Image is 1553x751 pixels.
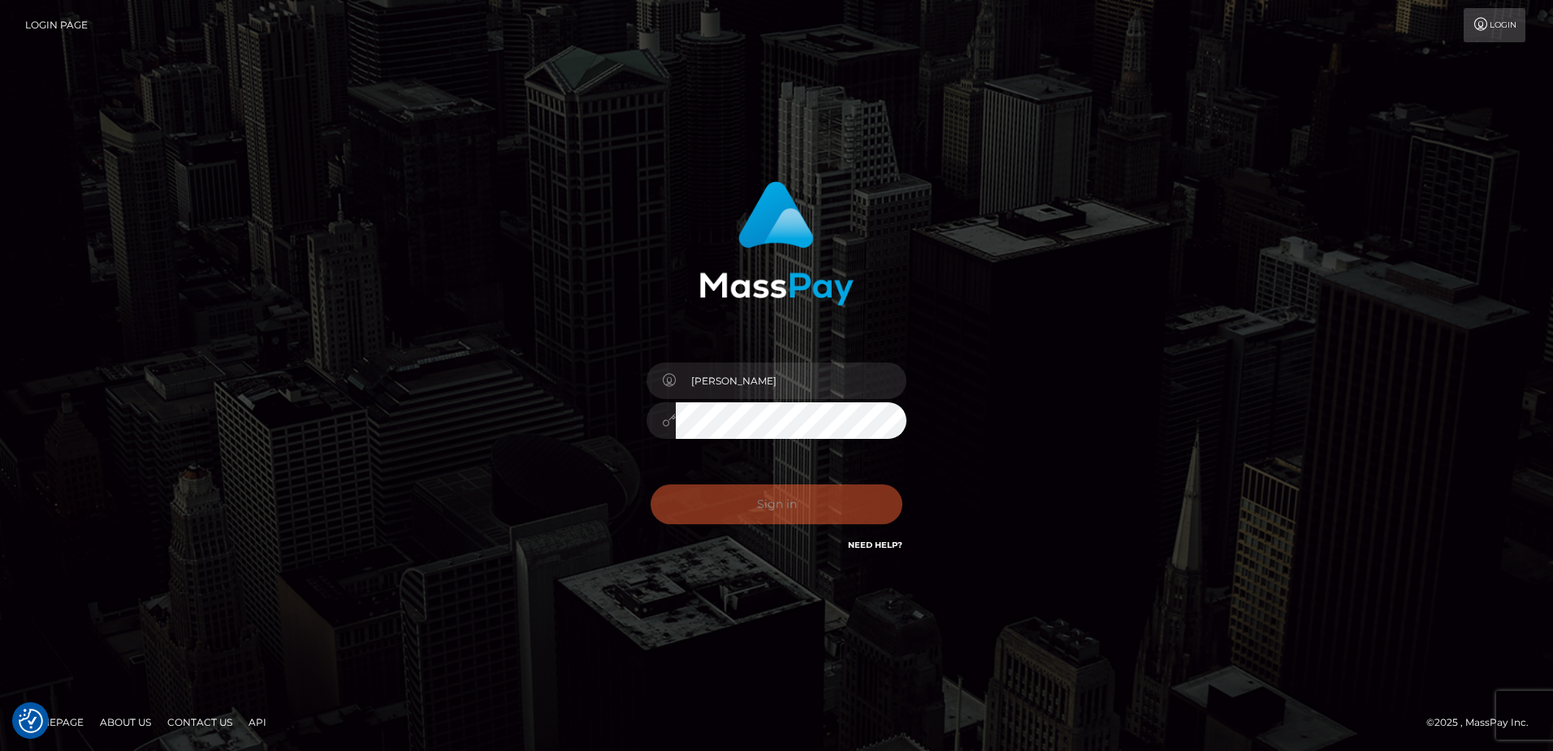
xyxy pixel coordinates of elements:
a: Contact Us [161,710,239,735]
input: Username... [676,362,906,399]
button: Consent Preferences [19,709,43,733]
a: Login Page [25,8,88,42]
a: API [242,710,273,735]
a: Login [1464,8,1525,42]
a: About Us [93,710,158,735]
a: Need Help? [848,540,902,550]
a: Homepage [18,710,90,735]
img: Revisit consent button [19,709,43,733]
div: © 2025 , MassPay Inc. [1426,714,1541,731]
img: MassPay Login [699,181,854,306]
